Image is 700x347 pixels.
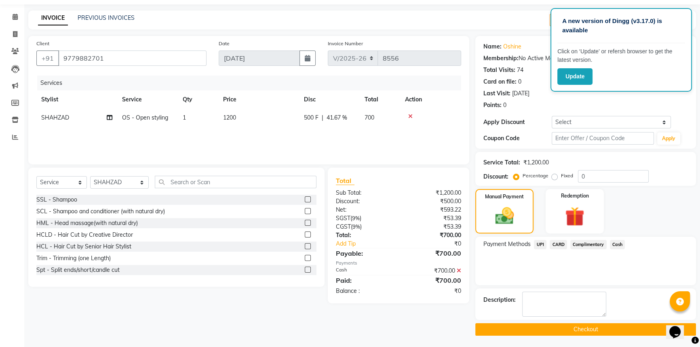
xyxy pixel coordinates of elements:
[483,296,516,304] div: Description:
[503,42,521,51] a: Oshine
[218,90,299,109] th: Price
[36,40,49,47] label: Client
[610,240,625,249] span: Cash
[483,42,502,51] div: Name:
[122,114,168,121] span: OS - Open styling
[483,101,502,109] div: Points:
[512,89,529,98] div: [DATE]
[223,114,236,121] span: 1200
[330,189,398,197] div: Sub Total:
[483,89,510,98] div: Last Visit:
[483,54,519,63] div: Membership:
[410,240,467,248] div: ₹0
[330,267,398,275] div: Cash
[330,248,398,258] div: Payable:
[398,197,467,206] div: ₹500.00
[483,240,531,248] span: Payment Methods
[328,40,363,47] label: Invoice Number
[398,189,467,197] div: ₹1,200.00
[489,205,520,227] img: _cash.svg
[330,206,398,214] div: Net:
[398,214,467,223] div: ₹53.39
[322,114,323,122] span: |
[352,223,360,230] span: 9%
[561,192,589,200] label: Redemption
[559,204,590,229] img: _gift.svg
[398,206,467,214] div: ₹593.22
[503,101,506,109] div: 0
[557,47,685,64] p: Click on ‘Update’ or refersh browser to get the latest version.
[58,50,207,66] input: Search by Name/Mobile/Email/Code
[398,275,467,285] div: ₹700.00
[666,315,692,339] iframe: chat widget
[483,66,515,74] div: Total Visits:
[36,242,131,251] div: HCL - Hair Cut by Senior Hair Stylist
[483,54,688,63] div: No Active Membership
[304,114,318,122] span: 500 F
[36,90,117,109] th: Stylist
[483,118,552,126] div: Apply Discount
[400,90,461,109] th: Action
[330,223,398,231] div: ( )
[483,172,508,181] div: Discount:
[552,132,654,145] input: Enter Offer / Coupon Code
[36,50,59,66] button: +91
[38,11,68,25] a: INVOICE
[336,260,462,267] div: Payments
[327,114,347,122] span: 41.67 %
[330,214,398,223] div: ( )
[219,40,230,47] label: Date
[299,90,360,109] th: Disc
[398,267,467,275] div: ₹700.00
[330,275,398,285] div: Paid:
[483,158,520,167] div: Service Total:
[330,231,398,240] div: Total:
[336,223,351,230] span: CGST
[523,158,549,167] div: ₹1,200.00
[398,231,467,240] div: ₹700.00
[557,68,592,85] button: Update
[41,114,69,121] span: SHAHZAD
[336,215,350,222] span: SGST
[550,14,596,26] button: Create New
[475,323,696,336] button: Checkout
[483,134,552,143] div: Coupon Code
[550,240,567,249] span: CARD
[365,114,374,121] span: 700
[183,114,186,121] span: 1
[352,215,360,221] span: 9%
[561,172,573,179] label: Fixed
[657,132,680,145] button: Apply
[562,17,680,35] p: A new version of Dingg (v3.17.0) is available
[336,177,354,185] span: Total
[36,266,120,274] div: Spt - Split ends/short/candle cut
[117,90,178,109] th: Service
[398,287,467,295] div: ₹0
[78,14,135,21] a: PREVIOUS INVOICES
[398,248,467,258] div: ₹700.00
[36,196,77,204] div: SSL - Shampoo
[534,240,546,249] span: UPI
[36,219,138,227] div: HML - Head massage(with natural dry)
[518,78,521,86] div: 0
[483,78,517,86] div: Card on file:
[330,197,398,206] div: Discount:
[330,240,410,248] a: Add Tip
[36,207,165,216] div: SCL - Shampoo and conditioner (with natural dry)
[155,176,316,188] input: Search or Scan
[178,90,218,109] th: Qty
[360,90,400,109] th: Total
[36,231,133,239] div: HCLD - Hair Cut by Creative Director
[36,254,111,263] div: Trim - Trimming (one Length)
[330,287,398,295] div: Balance :
[523,172,548,179] label: Percentage
[570,240,607,249] span: Complimentary
[485,193,524,200] label: Manual Payment
[517,66,523,74] div: 74
[398,223,467,231] div: ₹53.39
[37,76,467,90] div: Services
